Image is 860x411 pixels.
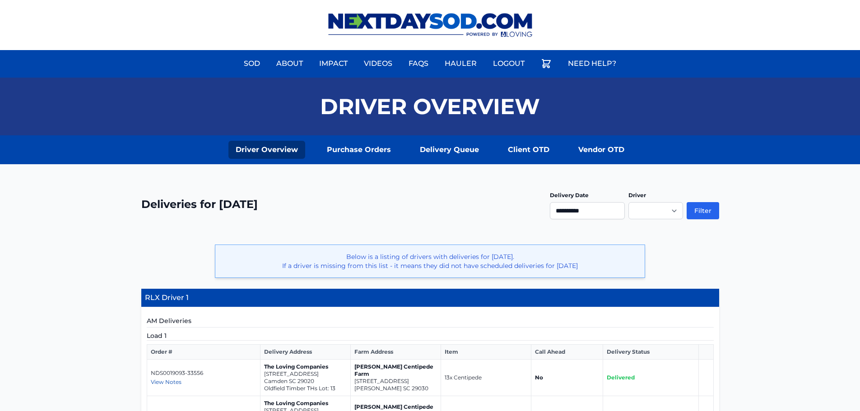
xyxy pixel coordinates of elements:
[320,141,398,159] a: Purchase Orders
[354,385,437,392] p: [PERSON_NAME] SC 29030
[535,374,543,381] strong: No
[628,192,646,199] label: Driver
[264,385,347,392] p: Oldfield Timber THs Lot: 13
[603,345,699,360] th: Delivery Status
[260,345,351,360] th: Delivery Address
[223,252,637,270] p: Below is a listing of drivers with deliveries for [DATE]. If a driver is missing from this list -...
[571,141,632,159] a: Vendor OTD
[141,289,719,307] h4: RLX Driver 1
[264,370,347,378] p: [STREET_ADDRESS]
[264,400,347,407] p: The Loving Companies
[441,360,531,396] td: 13x Centipede
[320,96,540,117] h1: Driver Overview
[403,53,434,74] a: FAQs
[238,53,265,74] a: Sod
[264,363,347,370] p: The Loving Companies
[147,345,260,360] th: Order #
[151,379,181,385] span: View Notes
[358,53,398,74] a: Videos
[413,141,486,159] a: Delivery Queue
[228,141,305,159] a: Driver Overview
[687,202,719,219] button: Filter
[439,53,482,74] a: Hauler
[271,53,308,74] a: About
[151,369,257,377] p: NDS0019093-33556
[314,53,353,74] a: Impact
[351,345,441,360] th: Farm Address
[550,192,589,199] label: Delivery Date
[531,345,603,360] th: Call Ahead
[147,316,714,328] h5: AM Deliveries
[488,53,530,74] a: Logout
[141,197,258,212] h2: Deliveries for [DATE]
[562,53,622,74] a: Need Help?
[501,141,557,159] a: Client OTD
[607,374,635,381] span: Delivered
[354,363,437,378] p: [PERSON_NAME] Centipede Farm
[147,331,714,341] h5: Load 1
[354,378,437,385] p: [STREET_ADDRESS]
[264,378,347,385] p: Camden SC 29020
[441,345,531,360] th: Item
